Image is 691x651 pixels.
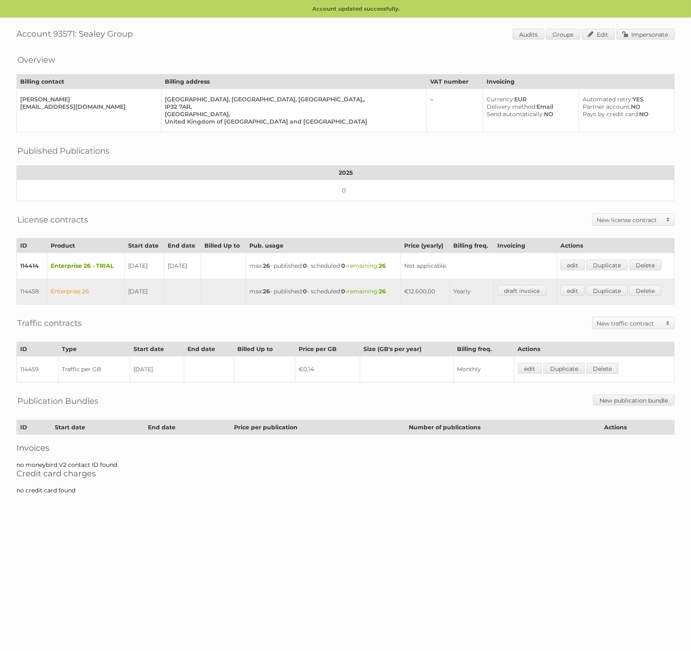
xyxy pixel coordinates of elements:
[497,285,546,296] a: draft invoice
[234,342,295,356] th: Billed Up to
[487,103,572,110] div: Email
[17,317,82,329] h2: Traffic contracts
[629,260,661,270] a: Delete
[593,395,675,405] a: New publication bundle
[557,239,674,253] th: Actions
[597,319,662,328] h2: New traffic contract
[487,96,572,103] div: EUR
[17,279,47,304] td: 114458
[426,75,483,89] th: VAT number
[586,363,618,374] a: Delete
[487,110,544,118] span: Send automatically:
[360,342,454,356] th: Size (GB's per year)
[560,285,585,296] a: edit
[263,288,270,295] strong: 26
[583,103,668,110] div: NO
[20,96,155,103] div: [PERSON_NAME]
[47,253,124,279] td: Enterprise 26 - TRIAL
[58,356,130,382] td: Traffic per GB
[616,29,675,40] a: Impersonate
[20,103,155,110] div: [EMAIL_ADDRESS][DOMAIN_NAME]
[145,420,230,435] th: End date
[405,420,601,435] th: Number of publications
[164,239,201,253] th: End date
[341,288,345,295] strong: 0
[586,260,628,270] a: Duplicate
[560,260,585,270] a: edit
[583,110,639,118] span: Pays by credit card:
[246,253,401,279] td: max: - published: - scheduled: -
[130,342,184,356] th: Start date
[47,279,124,304] td: Enterprise 26
[17,356,59,382] td: 114459
[583,103,631,110] span: Partner account:
[17,395,98,407] h2: Publication Bundles
[17,239,47,253] th: ID
[16,443,675,453] h2: Invoices
[454,342,514,356] th: Billing freq.
[401,279,450,304] td: €12.600,00
[513,29,544,40] a: Audits
[518,363,542,374] a: edit
[514,342,675,356] th: Actions
[263,262,270,269] strong: 26
[58,342,130,356] th: Type
[379,262,386,269] strong: 26
[17,180,675,201] td: 0
[0,0,691,18] p: Account updated successfully.
[16,468,675,478] h2: Credit card charges
[17,54,55,66] h2: Overview
[629,285,661,296] a: Delete
[586,285,628,296] a: Duplicate
[347,262,386,269] span: remaining:
[17,75,162,89] th: Billing contact
[17,166,675,180] th: 2025
[125,239,164,253] th: Start date
[165,96,420,103] div: [GEOGRAPHIC_DATA], [GEOGRAPHIC_DATA], [GEOGRAPHIC_DATA],,
[450,279,494,304] td: Yearly
[246,279,401,304] td: max: - published: - scheduled: -
[201,239,246,253] th: Billed Up to
[52,420,145,435] th: Start date
[161,75,426,89] th: Billing address
[17,213,88,226] h2: License contracts
[487,96,514,103] span: Currency:
[125,279,164,304] td: [DATE]
[450,239,494,253] th: Billing freq.
[47,239,124,253] th: Product
[17,145,110,157] h2: Published Publications
[597,216,662,224] h2: New license contract
[184,342,234,356] th: End date
[662,317,674,329] span: Toggle
[16,29,675,41] h1: Account 93571: Sealey Group
[303,288,307,295] strong: 0
[165,118,420,125] div: United Kingdom of [GEOGRAPHIC_DATA] and [GEOGRAPHIC_DATA]
[662,214,674,225] span: Toggle
[295,342,360,356] th: Price per GB
[17,253,47,279] td: 114414
[543,363,585,374] a: Duplicate
[593,214,674,225] a: New license contract
[17,342,59,356] th: ID
[601,420,675,435] th: Actions
[165,110,420,118] div: [GEOGRAPHIC_DATA],
[303,262,307,269] strong: 0
[593,317,674,329] a: New traffic contract
[487,110,572,118] div: NO
[246,239,401,253] th: Pub. usage
[454,356,514,382] td: Monthly
[130,356,184,382] td: [DATE]
[165,103,420,110] div: IP32 7AR,
[401,239,450,253] th: Price (yearly)
[401,253,557,279] td: Not applicable.
[487,103,536,110] span: Delivery method:
[164,253,201,279] td: [DATE]
[546,29,580,40] a: Groups
[426,89,483,132] td: –
[347,288,386,295] span: remaining:
[583,96,668,103] div: YES
[341,262,345,269] strong: 0
[379,288,386,295] strong: 26
[583,96,632,103] span: Automated retry:
[125,253,164,279] td: [DATE]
